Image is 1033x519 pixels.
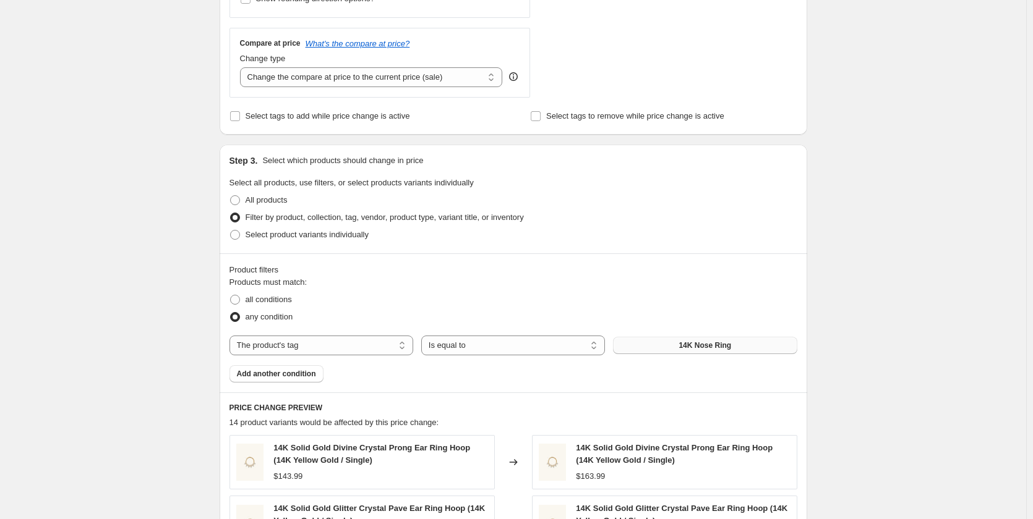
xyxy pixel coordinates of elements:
span: $163.99 [576,471,605,481]
button: 14K Nose Ring [613,337,797,354]
span: 14K Solid Gold Divine Crystal Prong Ear Ring Hoop (14K Yellow Gold / Single) [576,443,773,465]
span: 14K Solid Gold Divine Crystal Prong Ear Ring Hoop (14K Yellow Gold / Single) [273,443,470,465]
button: What's the compare at price? [306,39,410,48]
span: any condition [246,312,293,321]
span: Select product variants individually [246,230,369,239]
img: K50200052108C_286decd5-e7ba-4b52-8de7-df5217184fb9_80x.jpg [539,444,567,481]
span: Add another condition [237,369,316,379]
p: Select which products should change in price [262,154,423,167]
span: Filter by product, collection, tag, vendor, product type, variant title, or inventory [246,213,524,222]
button: Add another condition [229,365,324,382]
span: Select all products, use filters, or select products variants individually [229,178,474,187]
h3: Compare at price [240,38,301,48]
span: 14K Nose Ring [679,340,731,350]
span: 14 product variants would be affected by this price change: [229,418,439,427]
span: Select tags to remove while price change is active [546,111,724,120]
h2: Step 3. [229,154,258,167]
img: K50200052108C_286decd5-e7ba-4b52-8de7-df5217184fb9_80x.jpg [236,444,264,481]
h6: PRICE CHANGE PREVIEW [229,403,797,413]
div: help [507,70,520,83]
span: All products [246,195,288,205]
span: Products must match: [229,277,307,287]
span: $143.99 [273,471,302,481]
div: Product filters [229,264,797,276]
span: all conditions [246,295,292,304]
span: Change type [240,54,286,63]
span: Select tags to add while price change is active [246,111,410,120]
